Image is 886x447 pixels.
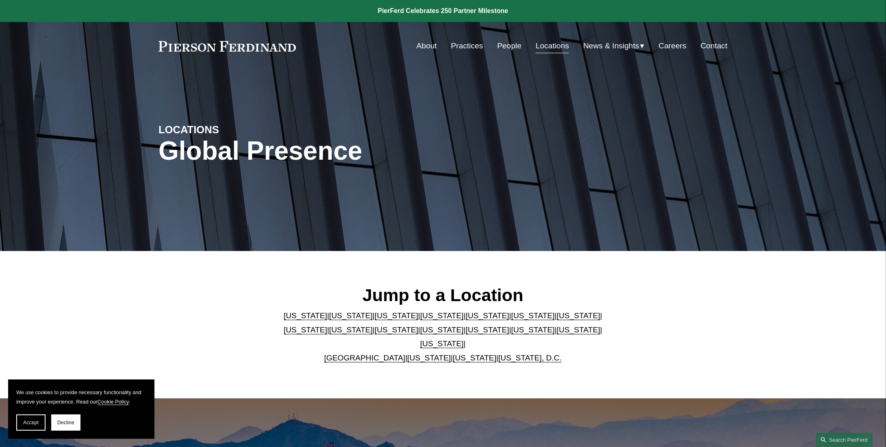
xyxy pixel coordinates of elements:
a: Cookie Policy [98,399,129,405]
a: folder dropdown [583,38,645,54]
a: [US_STATE] [511,325,555,334]
a: [GEOGRAPHIC_DATA] [324,354,406,362]
a: [US_STATE] [420,311,464,320]
a: [US_STATE] [466,325,509,334]
a: Search this site [816,433,873,447]
a: Locations [536,38,569,54]
a: [US_STATE] [453,354,496,362]
a: Contact [701,38,727,54]
button: Decline [51,414,80,431]
a: [US_STATE] [407,354,451,362]
a: [US_STATE] [420,339,464,348]
a: [US_STATE] [329,311,373,320]
a: [US_STATE] [284,311,327,320]
a: [US_STATE] [557,311,600,320]
h1: Global Presence [159,136,538,166]
a: About [417,38,437,54]
span: Accept [23,420,39,425]
a: [US_STATE] [557,325,600,334]
a: [US_STATE] [329,325,373,334]
a: Careers [659,38,686,54]
a: [US_STATE] [466,311,509,320]
p: We use cookies to provide necessary functionality and improve your experience. Read our . [16,388,146,406]
a: [US_STATE] [375,311,418,320]
h2: Jump to a Location [277,284,609,306]
h4: LOCATIONS [159,123,301,136]
span: Decline [57,420,74,425]
button: Accept [16,414,46,431]
a: [US_STATE] [511,311,555,320]
p: | | | | | | | | | | | | | | | | | | [277,309,609,365]
span: News & Insights [583,39,639,53]
a: [US_STATE] [420,325,464,334]
a: [US_STATE] [375,325,418,334]
section: Cookie banner [8,380,154,439]
a: [US_STATE] [284,325,327,334]
a: [US_STATE], D.C. [498,354,562,362]
a: Practices [451,38,483,54]
a: People [497,38,522,54]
